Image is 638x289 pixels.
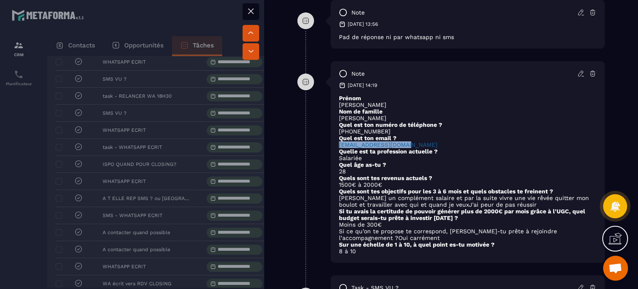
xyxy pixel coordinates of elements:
[339,155,596,161] p: Salariée
[339,168,596,175] p: 28
[339,128,596,135] p: [PHONE_NUMBER]
[351,9,365,17] p: note
[339,241,495,248] strong: Sur une échelle de 1 à 10, à quel point es-tu motivée ?
[339,121,442,128] strong: Quel est ton numéro de téléphone ?
[603,256,628,281] div: Ouvrir le chat
[348,21,378,27] p: [DATE] 13:56
[339,248,596,254] p: 8 à 10
[339,195,596,208] p: [PERSON_NAME] un complément salaire et par la suite vivre une vie rêvée quitter mon boulot et tra...
[339,141,437,148] a: [EMAIL_ADDRESS][DOMAIN_NAME]
[339,115,596,121] p: [PERSON_NAME]
[339,148,438,155] strong: Quelle est ta profession actuelle ?
[339,108,383,115] strong: Nom de famille
[348,82,377,89] p: [DATE] 14:19
[339,101,596,108] p: [PERSON_NAME]
[339,221,596,228] p: Moins de 300€
[339,95,361,101] strong: Prénom
[339,135,397,141] strong: Quel est ton email ?
[339,208,585,221] strong: Si tu avais la certitude de pouvoir générer plus de 2000€ par mois grâce à l'UGC, quel budget ser...
[351,70,365,78] p: note
[339,188,553,195] strong: Quels sont tes objectifs pour les 3 à 6 mois et quels obstacles te freinent ?
[339,181,596,188] p: 1500€ à 2000€
[339,34,596,40] p: Pad de réponse ni par whatsapp ni sms
[339,161,386,168] strong: Quel âge as-tu ?
[339,175,432,181] strong: Quels sont tes revenus actuels ?
[339,228,596,241] p: Si ce qu’on te propose te correspond, [PERSON_NAME]-tu prête à rejoindre l’accompagnement ?Oui ca...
